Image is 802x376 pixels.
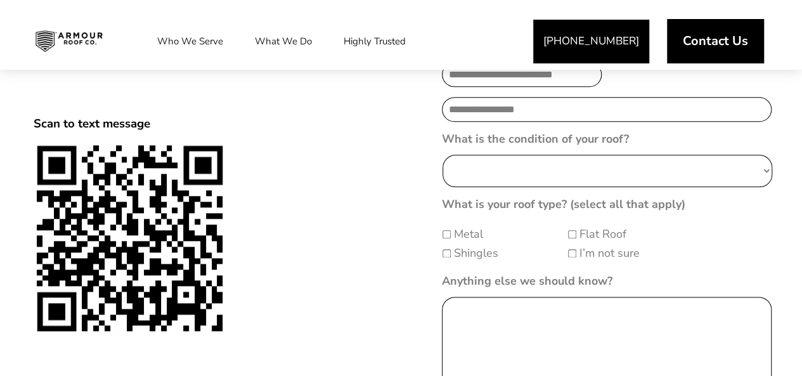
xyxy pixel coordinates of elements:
span: Scan to text message [34,115,150,132]
span: Contact Us [683,35,748,48]
label: Anything else we should know? [442,274,612,288]
a: Contact Us [667,19,764,63]
label: Metal [454,226,483,243]
img: Industrial and Commercial Roofing Company | Armour Roof Co. [25,25,113,57]
a: Highly Trusted [331,25,418,57]
label: Shingles [454,245,498,262]
a: What We Do [242,25,325,57]
a: Who We Serve [145,25,236,57]
label: Flat Roof [579,226,626,243]
a: [PHONE_NUMBER] [533,20,649,63]
label: What is the condition of your roof? [442,132,629,146]
label: I’m not sure [579,245,640,262]
label: What is your roof type? (select all that apply) [442,197,685,212]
